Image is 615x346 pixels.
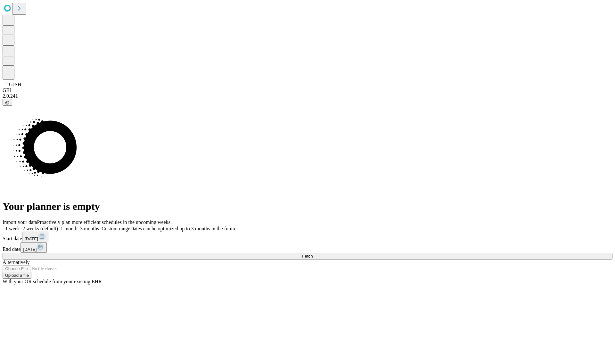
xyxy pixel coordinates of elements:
div: Start date [3,232,612,242]
span: Alternatively [3,259,29,265]
span: Fetch [302,254,313,259]
span: With your OR schedule from your existing EHR [3,279,102,284]
span: Custom range [102,226,130,231]
span: 3 months [80,226,99,231]
span: [DATE] [23,247,37,252]
span: 1 month [61,226,78,231]
span: 2 weeks (default) [22,226,58,231]
span: GJSH [9,82,21,87]
span: Import your data [3,219,37,225]
button: @ [3,99,12,106]
div: End date [3,242,612,253]
button: Fetch [3,253,612,259]
span: 1 week [5,226,20,231]
div: 2.0.241 [3,93,612,99]
span: Dates can be optimized up to 3 months in the future. [130,226,238,231]
span: [DATE] [25,236,38,241]
span: @ [5,100,10,105]
span: Proactively plan more efficient schedules in the upcoming weeks. [37,219,172,225]
button: Upload a file [3,272,31,279]
div: GEI [3,87,612,93]
button: [DATE] [22,232,48,242]
h1: Your planner is empty [3,201,612,212]
button: [DATE] [20,242,47,253]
